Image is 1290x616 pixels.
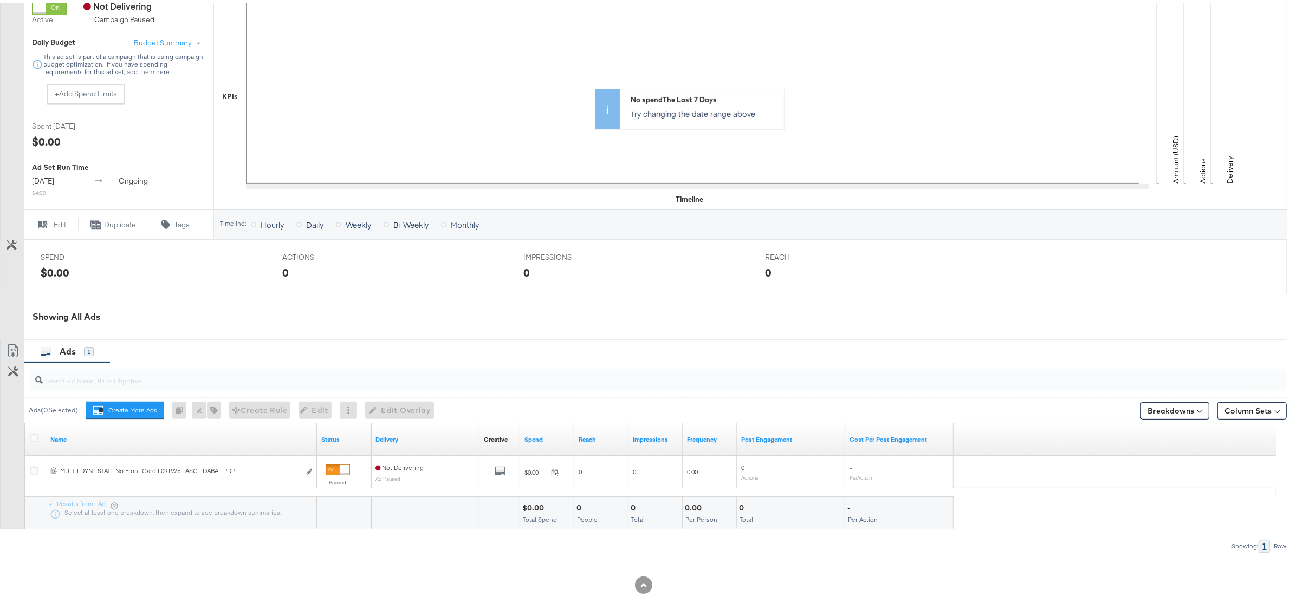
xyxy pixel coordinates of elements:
[104,217,136,227] span: Duplicate
[29,403,78,412] div: Ads ( 0 Selected)
[32,119,113,129] span: Spent [DATE]
[631,500,639,510] div: 0
[850,461,852,469] span: -
[86,399,164,416] button: Create More Ads
[50,432,313,441] a: Ad Name.
[579,465,582,473] span: 0
[523,262,530,278] div: 0
[282,250,364,260] span: ACTIONS
[32,160,205,170] div: Ad Set Run Time
[375,461,424,469] span: Not Delivering
[631,513,645,521] span: Total
[43,50,205,73] div: This ad set is part of a campaign that is using campaign budget optimization. If you have spendin...
[850,432,949,441] a: The average cost per action related to your Page's posts as a result of your ad.
[24,215,78,228] button: Edit
[32,131,61,147] div: $0.00
[522,500,547,510] div: $0.00
[850,471,872,478] sub: Per Action
[326,476,350,483] label: Paused
[765,250,846,260] span: REACH
[1273,540,1287,547] div: Row
[741,461,744,469] span: 0
[631,106,779,116] p: Try changing the date range above
[633,432,678,441] a: The number of times your ad was served. On mobile apps an ad is counted as served the first time ...
[765,262,772,278] div: 0
[1140,399,1209,417] button: Breakdowns
[847,500,853,510] div: -
[687,465,698,473] span: 0.00
[261,217,284,227] span: Hourly
[33,308,1287,320] div: Showing All Ads
[687,432,732,441] a: The average number of times your ad was served to each person.
[306,217,323,227] span: Daily
[375,473,400,479] sub: Ad Paused
[484,432,508,441] a: Shows the creative associated with your ad.
[60,464,300,473] div: MULT | DYN | STAT | No Front Card | 091925 | ASC | DABA | PDP
[739,500,747,510] div: 0
[41,262,69,278] div: $0.00
[32,35,105,45] div: Daily Budget
[523,513,557,521] span: Total Spend
[451,217,479,227] span: Monthly
[484,432,508,441] div: Creative
[43,363,1169,384] input: Search Ad Name, ID or Objective
[685,500,705,510] div: 0.00
[740,513,753,521] span: Total
[133,35,205,46] button: Budget Summary
[1231,540,1259,547] div: Showing:
[375,432,475,441] a: Reflects the ability of your Ad to achieve delivery.
[633,465,636,473] span: 0
[219,217,247,225] div: Timeline:
[54,217,66,227] span: Edit
[32,173,54,183] span: [DATE]
[1217,399,1287,417] button: Column Sets
[741,432,841,441] a: The number of actions related to your Page's posts as a result of your ad.
[119,173,148,183] span: ongoing
[47,82,125,101] button: +Add Spend Limits
[148,215,203,228] button: Tags
[577,513,598,521] span: People
[346,217,371,227] span: Weekly
[32,12,67,22] label: Active
[524,432,570,441] a: The total amount spent to date.
[393,217,429,227] span: Bi-Weekly
[60,343,76,354] span: Ads
[523,250,605,260] span: IMPRESSIONS
[741,471,759,478] sub: Actions
[41,250,122,260] span: SPEND
[282,262,289,278] div: 0
[94,12,154,22] sub: Campaign Paused
[685,513,717,521] span: Per Person
[848,513,878,521] span: Per Action
[631,92,779,102] div: No spend The Last 7 Days
[576,500,585,510] div: 0
[1259,537,1270,551] div: 1
[78,215,148,228] button: Duplicate
[32,186,46,194] sub: 14:00
[172,399,192,416] div: 0
[55,86,59,96] strong: +
[84,344,94,354] div: 1
[579,432,624,441] a: The number of people your ad was served to.
[174,217,190,227] span: Tags
[321,432,367,441] a: Shows the current state of your Ad.
[524,466,547,474] span: $0.00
